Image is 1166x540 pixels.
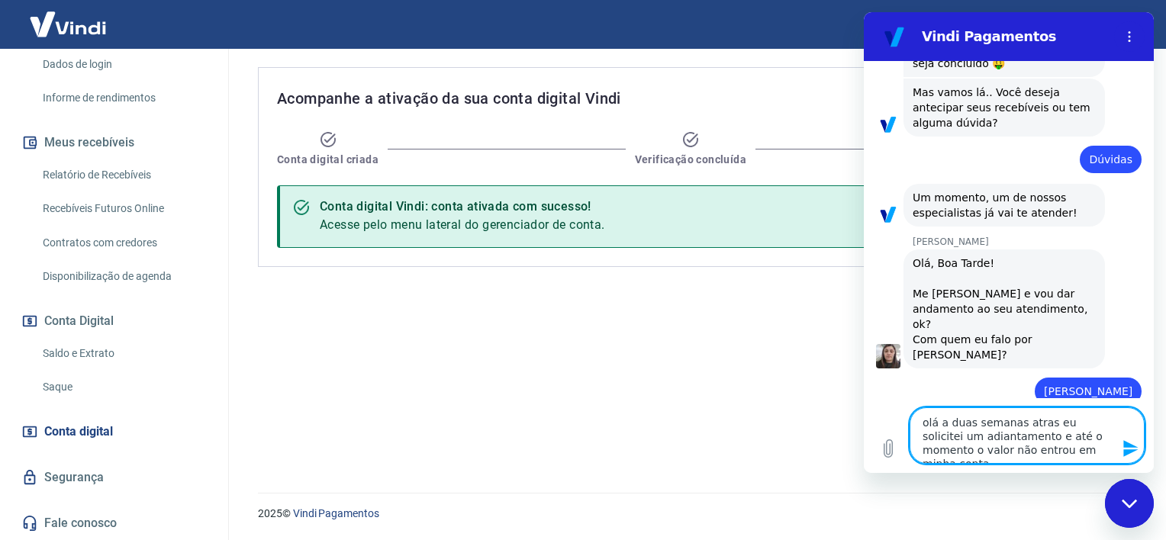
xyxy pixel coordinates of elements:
[635,152,746,167] span: Verificação concluída
[258,506,1129,522] p: 2025 ©
[18,126,210,159] button: Meus recebíveis
[37,338,210,369] a: Saldo e Extrato
[18,461,210,494] a: Segurança
[18,415,210,448] a: Conta digital
[37,82,210,114] a: Informe de rendimentos
[37,371,210,403] a: Saque
[1105,479,1154,528] iframe: Botão para abrir a janela de mensagens, conversa em andamento
[320,217,605,232] span: Acesse pelo menu lateral do gerenciador de conta.
[18,304,210,338] button: Conta Digital
[18,1,118,47] img: Vindi
[37,159,210,191] a: Relatório de Recebíveis
[37,261,210,292] a: Disponibilização de agenda
[37,193,210,224] a: Recebíveis Futuros Online
[37,49,210,80] a: Dados de login
[864,12,1154,473] iframe: Janela de mensagens
[44,421,113,442] span: Conta digital
[320,198,605,216] div: Conta digital Vindi: conta ativada com sucesso!
[277,152,378,167] span: Conta digital criada
[1093,11,1148,39] button: Sair
[293,507,379,519] a: Vindi Pagamentos
[277,86,621,111] span: Acompanhe a ativação da sua conta digital Vindi
[18,506,210,540] a: Fale conosco
[37,227,210,259] a: Contratos com credores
